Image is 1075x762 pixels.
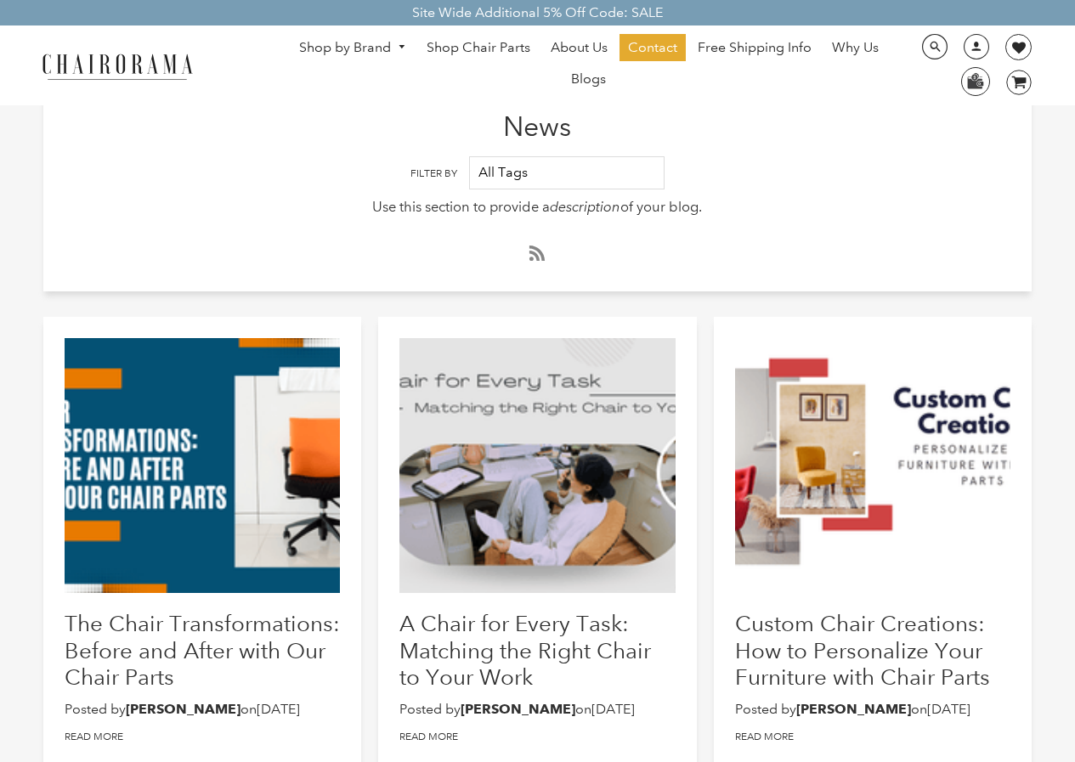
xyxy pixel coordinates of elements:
a: Blogs [563,65,614,93]
strong: [PERSON_NAME] [461,701,575,717]
a: The Chair Transformations: Before and After with Our Chair Parts [65,610,340,689]
a: Free Shipping Info [689,34,820,61]
img: WhatsApp_Image_2024-07-12_at_16.23.01.webp [962,68,988,93]
span: Free Shipping Info [698,39,812,57]
h1: News [43,85,1033,143]
label: Filter By [410,167,457,180]
a: A Chair for Every Task: Matching the Right Chair to Your Work [399,610,651,689]
a: Read more [399,731,458,743]
span: Blogs [571,71,606,88]
span: Contact [628,39,677,57]
strong: [PERSON_NAME] [126,701,240,717]
time: [DATE] [927,701,970,717]
nav: DesktopNavigation [274,34,903,97]
p: Posted by on [65,701,341,719]
span: Shop Chair Parts [427,39,530,57]
img: chairorama [32,51,202,81]
a: About Us [542,34,616,61]
p: Use this section to provide a of your blog. [142,196,933,218]
time: [DATE] [257,701,300,717]
a: Read more [65,731,123,743]
p: Posted by on [735,701,1011,719]
a: Read more [735,731,794,743]
a: Shop Chair Parts [418,34,539,61]
p: Posted by on [399,701,676,719]
a: Shop by Brand [291,35,415,61]
a: Custom Chair Creations: How to Personalize Your Furniture with Chair Parts [735,610,990,689]
em: description [550,198,620,216]
time: [DATE] [591,701,635,717]
a: Why Us [823,34,887,61]
strong: [PERSON_NAME] [796,701,911,717]
a: Contact [620,34,686,61]
span: About Us [551,39,608,57]
span: Why Us [832,39,879,57]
